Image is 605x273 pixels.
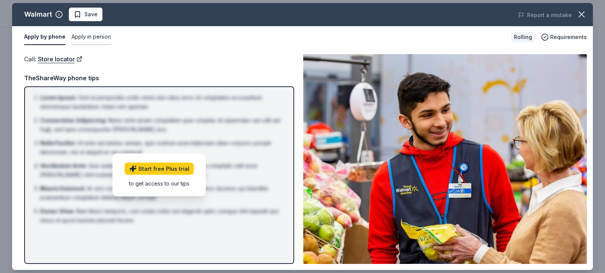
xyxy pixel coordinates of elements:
div: Call : [24,54,294,64]
li: Quis autem vel eum iure reprehenderit qui in ea voluptate velit esse [PERSON_NAME] nihil molestia... [40,161,283,179]
div: TheShareWay phone tips [24,73,294,83]
a: Store locator [38,54,82,64]
span: Donec Vitae : [40,208,75,214]
span: Requirements [550,33,587,42]
button: Report a mistake [518,11,572,20]
span: Vestibulum Ante : [40,162,87,169]
button: Apply in person [71,29,111,45]
li: At vero eos et accusamus et iusto odio dignissimos ducimus qui blanditiis praesentium voluptatum ... [40,184,283,202]
div: to get access to our tips [125,179,194,187]
a: Start free Plus trial [125,163,194,175]
span: Nulla Facilisi : [40,140,76,146]
span: Save [84,10,98,19]
li: Sed ut perspiciatis unde omnis iste natus error sit voluptatem accusantium doloremque laudantium,... [40,93,283,111]
span: Mauris Euismod : [40,185,85,192]
li: Nam libero tempore, cum soluta nobis est eligendi optio cumque nihil impedit quo minus id quod ma... [40,207,283,225]
span: Consectetur Adipiscing : [40,117,107,123]
img: Image for Walmart [303,54,587,264]
button: Apply by phone [24,29,65,45]
button: Requirements [541,33,587,42]
div: Walmart [24,8,52,20]
span: Lorem Ipsum : [40,94,77,101]
li: Ut enim ad minima veniam, quis nostrum exercitationem ullam corporis suscipit laboriosam, nisi ut... [40,139,283,157]
li: Nemo enim ipsam voluptatem quia voluptas sit aspernatur aut odit aut fugit, sed quia consequuntur... [40,116,283,134]
div: Rolling [511,32,535,42]
button: Save [69,8,102,21]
